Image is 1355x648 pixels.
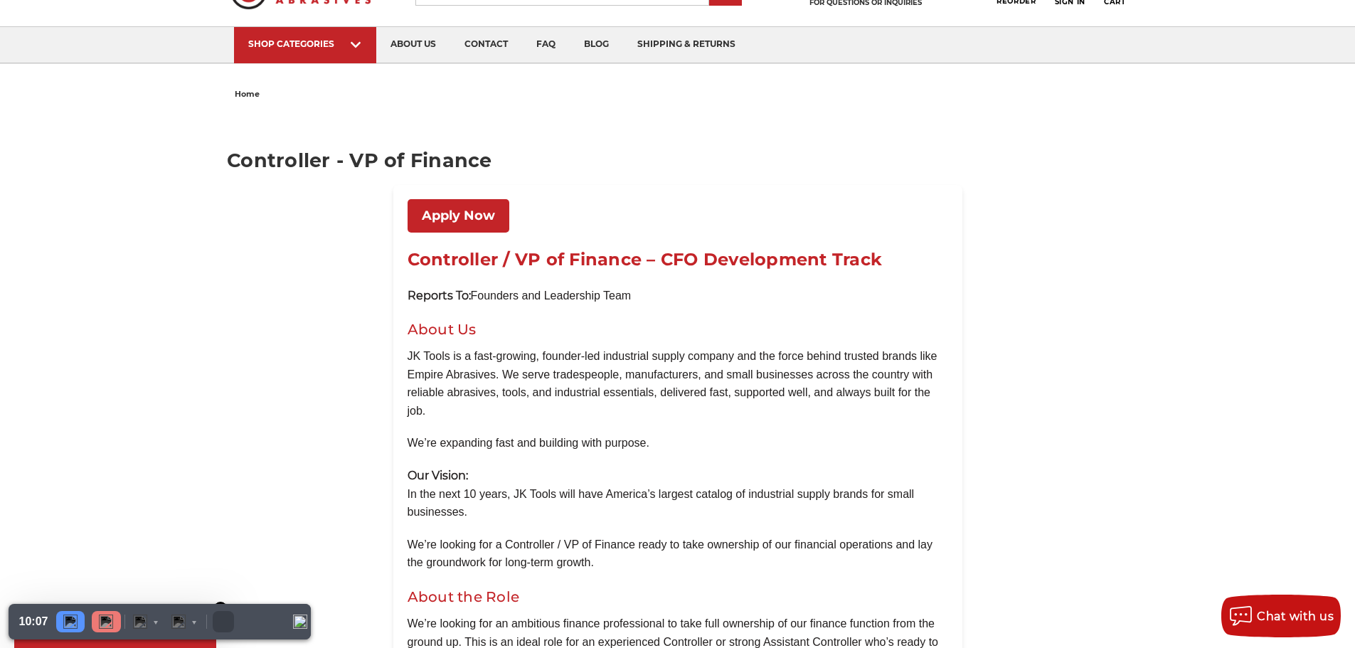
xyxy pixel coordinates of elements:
button: Chat with us [1221,595,1341,637]
span: Chat with us [1257,610,1334,623]
h2: About the Role [408,586,948,607]
a: faq [522,27,570,63]
strong: Our Vision: [408,469,468,482]
a: shipping & returns [623,27,750,63]
strong: Reports To: [408,289,471,302]
a: contact [450,27,522,63]
div: SHOP CATEGORIES [248,38,362,49]
p: We’re looking for a Controller / VP of Finance ready to take ownership of our financial operation... [408,536,948,572]
h1: Controller / VP of Finance – CFO Development Track [408,247,948,272]
button: Close teaser [213,601,228,615]
p: In the next 10 years, JK Tools will have America’s largest catalog of industrial supply brands fo... [408,467,948,521]
a: blog [570,27,623,63]
p: JK Tools is a fast-growing, founder-led industrial supply company and the force behind trusted br... [408,347,948,420]
a: about us [376,27,450,63]
h2: About Us [408,319,948,340]
span: home [235,89,260,99]
h1: Controller - VP of Finance [227,151,1128,170]
p: Founders and Leadership Team [408,287,948,305]
p: We’re expanding fast and building with purpose. [408,434,948,452]
a: Apply Now [408,199,509,233]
